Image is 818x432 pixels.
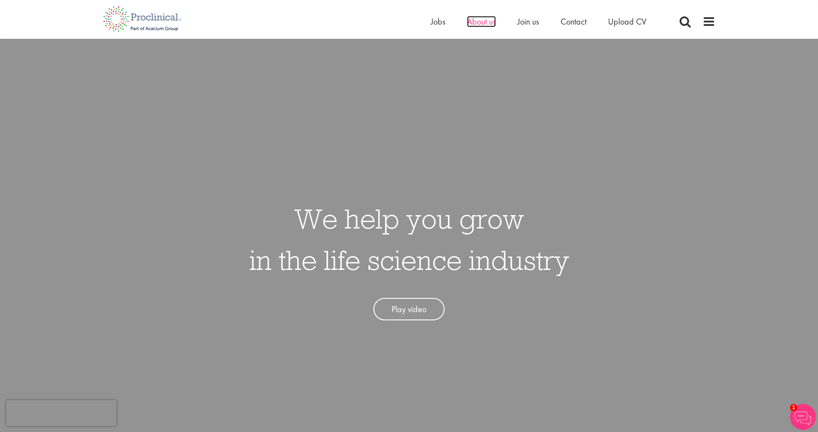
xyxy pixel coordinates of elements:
a: Play video [373,298,445,321]
span: 1 [790,404,797,411]
a: Contact [561,16,586,27]
a: Jobs [431,16,445,27]
a: Join us [517,16,539,27]
img: Chatbot [790,404,816,430]
h1: We help you grow in the life science industry [249,198,569,281]
a: About us [467,16,496,27]
a: Upload CV [608,16,646,27]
